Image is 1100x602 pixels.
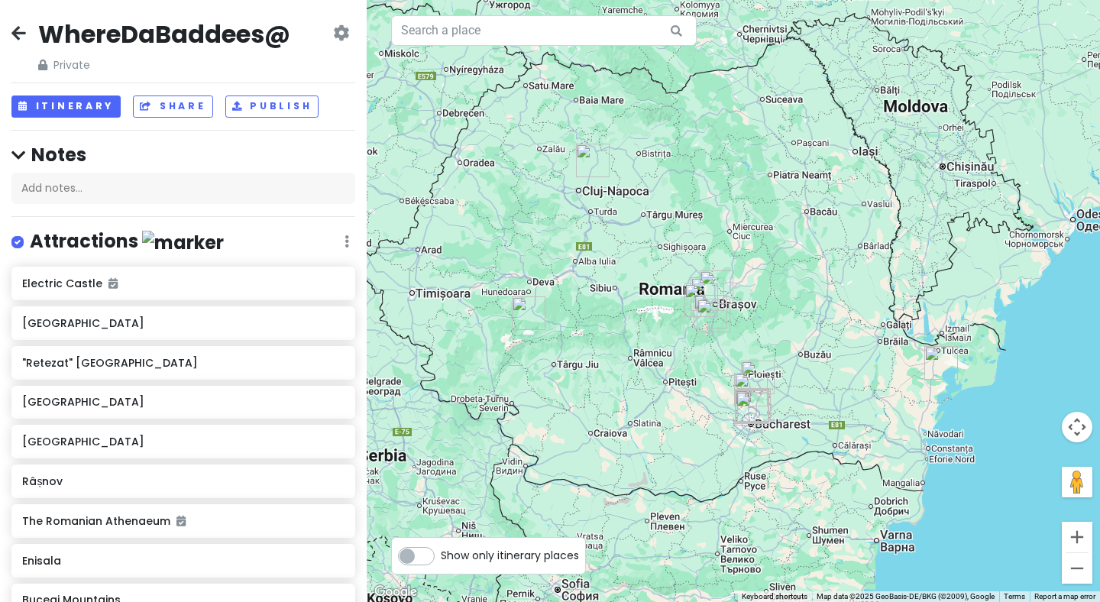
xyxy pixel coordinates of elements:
span: Map data ©2025 GeoBasis-DE/BKG (©2009), Google [817,592,995,600]
div: Râșnov [691,277,724,311]
div: Obor Market [737,388,771,422]
button: Share [133,95,212,118]
h6: The Romanian Athenaeum [22,514,344,528]
div: Add notes... [11,173,355,205]
div: Palace of Parliament [735,390,768,424]
h6: "Retezat" [GEOGRAPHIC_DATA] [22,356,344,370]
img: Google [370,582,421,602]
h4: Notes [11,143,355,167]
h6: [GEOGRAPHIC_DATA] [22,435,344,448]
button: Itinerary [11,95,121,118]
div: "Retezat" National Park [512,296,545,330]
a: Report a map error [1034,592,1095,600]
input: Search a place [391,15,697,46]
div: Brașov [700,270,733,304]
div: Enisala [924,346,958,380]
span: Show only itinerary places [441,547,579,564]
h4: Attractions [30,229,224,254]
h6: Râșnov [22,474,344,488]
a: Open this area in Google Maps (opens a new window) [370,582,421,602]
button: Keyboard shortcuts [742,591,807,602]
div: Bucharest [736,390,769,424]
button: Map camera controls [1062,412,1092,442]
button: Zoom out [1062,553,1092,584]
span: Private [38,57,290,73]
h6: [GEOGRAPHIC_DATA] [22,395,344,409]
div: Cărturești Carusel [736,390,769,423]
div: Tineretului Park [736,392,769,426]
div: "Snagov" Monastery [741,361,775,394]
div: The Romanian Athenaeum [735,389,768,422]
button: Zoom in [1062,522,1092,552]
button: Drag Pegman onto the map to open Street View [1062,467,1092,497]
i: Added to itinerary [176,516,186,526]
div: Therme Bucharest [734,373,768,406]
div: Cismigiu Gardens [735,390,768,423]
a: Terms (opens in new tab) [1004,592,1025,600]
h6: Enisala [22,554,344,568]
h2: WhereDaBaddees@ [38,18,290,50]
div: Bucegi Mountains [694,295,727,329]
h6: Electric Castle [22,277,344,290]
button: Publish [225,95,319,118]
div: Bran Castle [684,283,718,317]
img: marker [142,231,224,254]
div: Peleș Castle [697,299,730,332]
div: Electric Castle [576,144,610,177]
h6: [GEOGRAPHIC_DATA] [22,316,344,330]
i: Added to itinerary [108,278,118,289]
